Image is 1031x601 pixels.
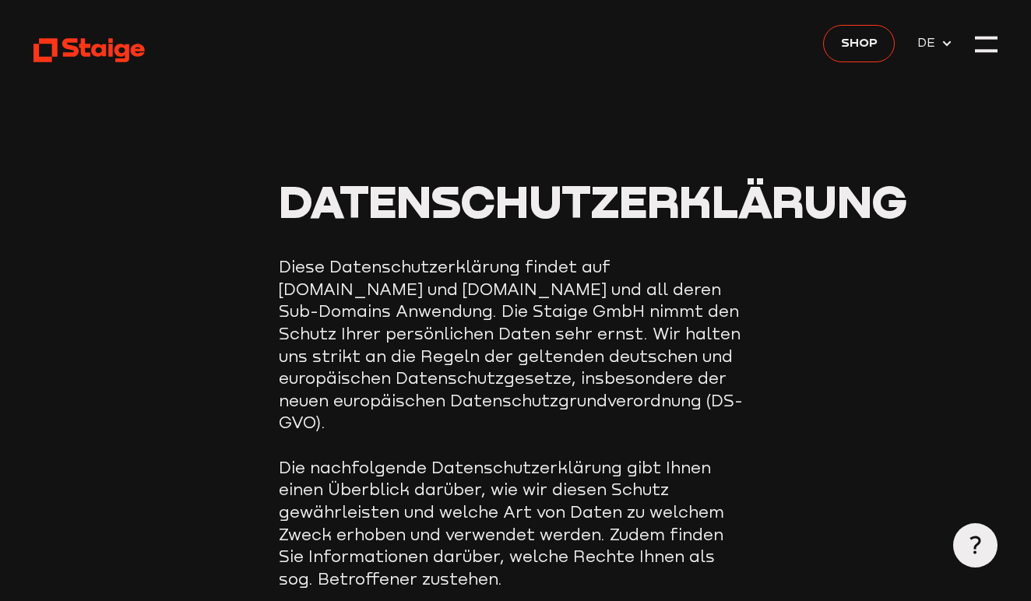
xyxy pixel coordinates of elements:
p: Diese Datenschutzerklärung findet auf [DOMAIN_NAME] und [DOMAIN_NAME] und all deren Sub-Domains A... [279,256,752,434]
p: Die nachfolgende Datenschutzerklärung gibt Ihnen einen Überblick darüber, wie wir diesen Schutz g... [279,457,752,591]
a: Shop [823,25,895,62]
span: Shop [841,33,878,52]
span: Datenschutzerklärung [279,173,907,228]
span: DE [917,33,941,52]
